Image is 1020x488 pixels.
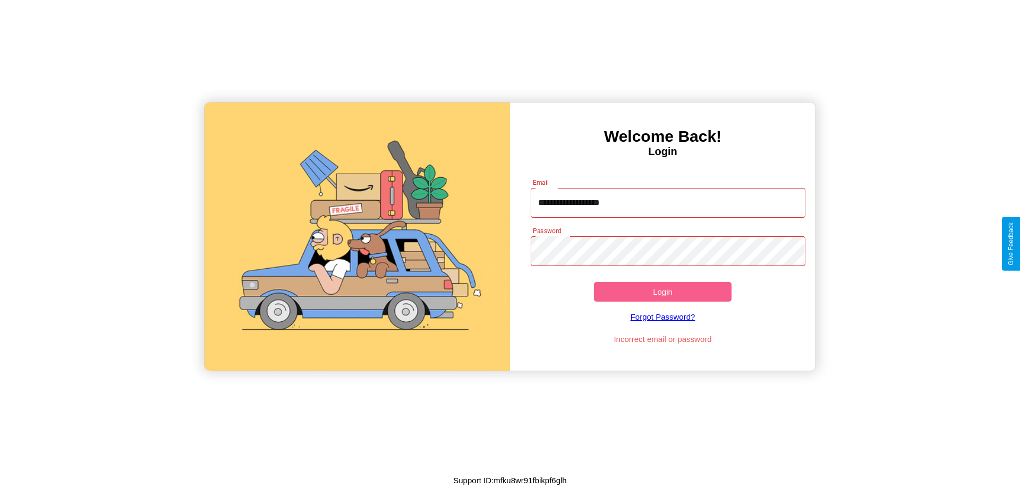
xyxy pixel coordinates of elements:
[533,178,549,187] label: Email
[594,282,732,302] button: Login
[205,102,510,371] img: gif
[533,226,561,235] label: Password
[510,145,815,158] h4: Login
[453,473,566,487] p: Support ID: mfku8wr91fbikpf6glh
[1007,222,1015,266] div: Give Feedback
[510,127,815,145] h3: Welcome Back!
[525,332,801,346] p: Incorrect email or password
[525,302,801,332] a: Forgot Password?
